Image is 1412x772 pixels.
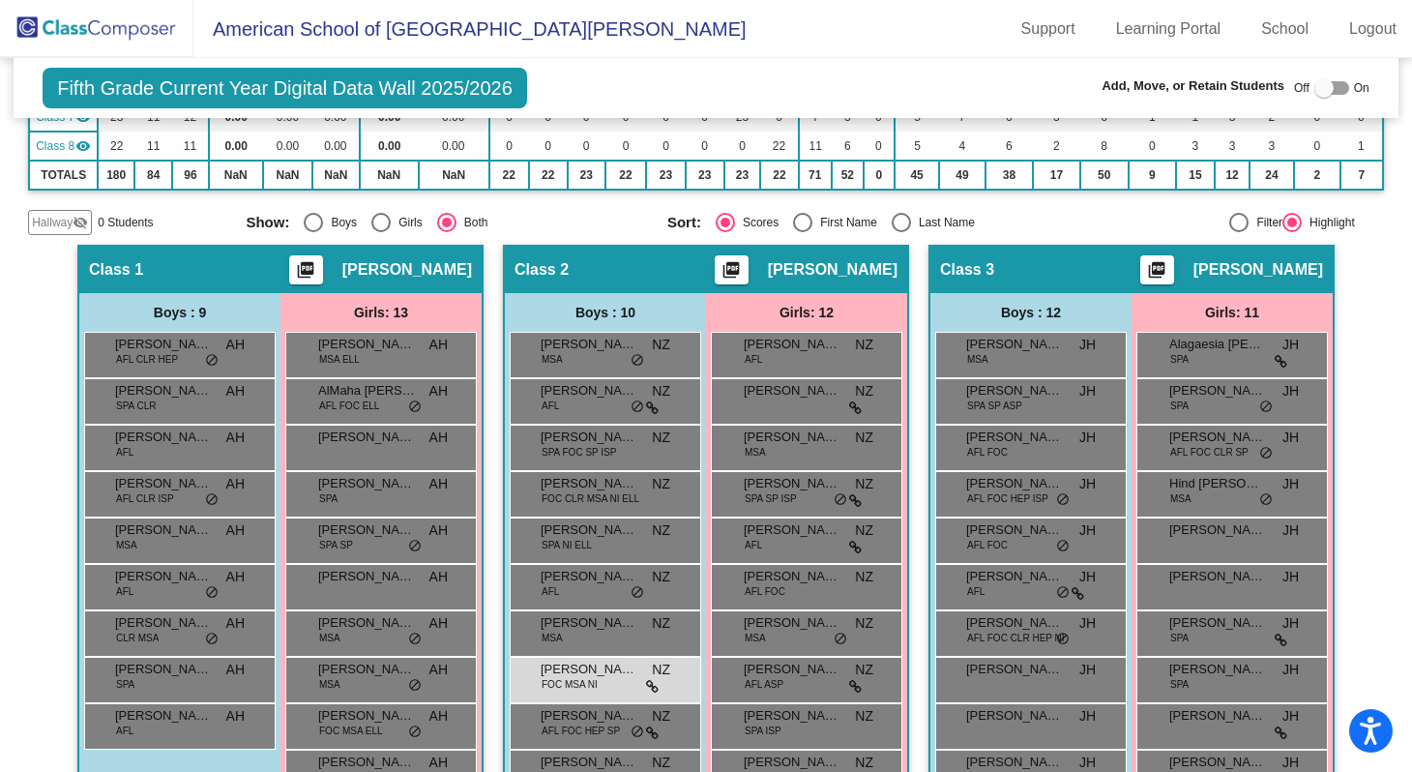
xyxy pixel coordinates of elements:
span: [PERSON_NAME] [768,260,897,280]
span: SPA [1170,352,1189,367]
span: AFL CLR HEP [116,352,178,367]
div: Highlight [1302,214,1355,231]
span: AFL [116,445,133,460]
td: 3 [1215,132,1250,161]
span: Sort: [667,214,701,231]
div: Girls: 11 [1132,293,1333,332]
span: FOC MSA ELL [319,724,383,738]
span: AFL [745,538,762,552]
span: [PERSON_NAME] [541,706,637,726]
span: NZ [652,520,670,541]
td: 96 [172,161,208,190]
span: AH [226,428,245,448]
span: JH [1079,474,1096,494]
span: SPA [319,491,338,506]
span: AH [226,474,245,494]
span: [PERSON_NAME] [1193,260,1323,280]
button: Print Students Details [289,255,323,284]
span: NZ [652,706,670,727]
span: MSA [542,352,563,367]
mat-radio-group: Select an option [667,213,1074,232]
td: 0 [686,132,724,161]
span: do_not_disturb_alt [631,400,644,415]
span: MSA [542,631,563,645]
span: [PERSON_NAME] [541,520,637,540]
span: AH [429,335,448,355]
td: 3 [1250,132,1294,161]
td: 5 [895,132,939,161]
span: do_not_disturb_alt [408,632,422,647]
span: NZ [855,567,873,587]
span: NZ [652,613,670,634]
td: 6 [832,132,864,161]
span: [PERSON_NAME] [115,660,212,679]
span: JH [1079,381,1096,401]
span: [PERSON_NAME]-Kiss [318,474,415,493]
span: Hallway [32,214,73,231]
span: do_not_disturb_alt [631,353,644,369]
span: SPA ISP [745,724,781,738]
span: MSA [116,538,137,552]
span: AH [429,474,448,494]
span: do_not_disturb_alt [205,353,219,369]
span: [PERSON_NAME] [744,613,840,633]
span: JH [1282,660,1299,680]
span: CLR MSA [116,631,159,645]
a: Learning Portal [1101,14,1237,45]
span: Fifth Grade Current Year Digital Data Wall 2025/2026 [43,68,527,108]
span: AH [226,567,245,587]
span: AFL FOC CLR SP [1170,445,1249,460]
span: [PERSON_NAME] [966,474,1063,493]
span: NZ [855,660,873,680]
span: do_not_disturb_alt [834,492,847,508]
span: AFL [745,352,762,367]
span: MSA [319,677,340,692]
td: 22 [529,161,568,190]
span: [PERSON_NAME] [744,428,840,447]
span: JH [1282,335,1299,355]
td: 0 [529,132,568,161]
span: do_not_disturb_alt [408,725,422,740]
span: [PERSON_NAME] [541,474,637,493]
span: JH [1079,567,1096,587]
span: do_not_disturb_alt [1259,446,1273,461]
td: NaN [209,161,263,190]
span: AFL FOC HEP ISP [967,491,1048,506]
span: [PERSON_NAME] [744,474,840,493]
span: On [1354,79,1369,97]
span: [PERSON_NAME] [115,381,212,401]
td: 2 [1033,132,1079,161]
span: [PERSON_NAME] [1169,381,1266,401]
span: AH [429,706,448,727]
span: NZ [855,520,873,541]
td: 8 [1080,132,1129,161]
span: [PERSON_NAME] [744,706,840,726]
span: do_not_disturb_alt [205,492,219,508]
span: FOC CLR MSA NI ELL [542,491,639,506]
span: [PERSON_NAME] [966,660,1063,679]
span: AH [429,428,448,448]
div: Girls [391,214,423,231]
span: NZ [652,381,670,401]
span: Show: [246,214,289,231]
span: AFL FOC [745,584,785,599]
span: [PERSON_NAME] [PERSON_NAME] [541,428,637,447]
span: do_not_disturb_alt [631,585,644,601]
td: 22 [489,161,529,190]
span: [PERSON_NAME] Son [1169,753,1266,772]
div: Boys : 10 [505,293,706,332]
button: Print Students Details [1140,255,1174,284]
td: 22 [760,161,799,190]
td: 17 [1033,161,1079,190]
td: 0 [489,132,529,161]
span: [PERSON_NAME] [966,428,1063,447]
span: AlMaha [PERSON_NAME] [318,381,415,401]
span: [PERSON_NAME] [744,381,840,401]
td: 50 [1080,161,1129,190]
div: Girls: 12 [706,293,907,332]
span: [PERSON_NAME] [318,567,415,586]
span: MSA [1170,491,1191,506]
span: SPA [1170,631,1189,645]
td: 6 [985,132,1034,161]
span: [PERSON_NAME] [115,428,212,447]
